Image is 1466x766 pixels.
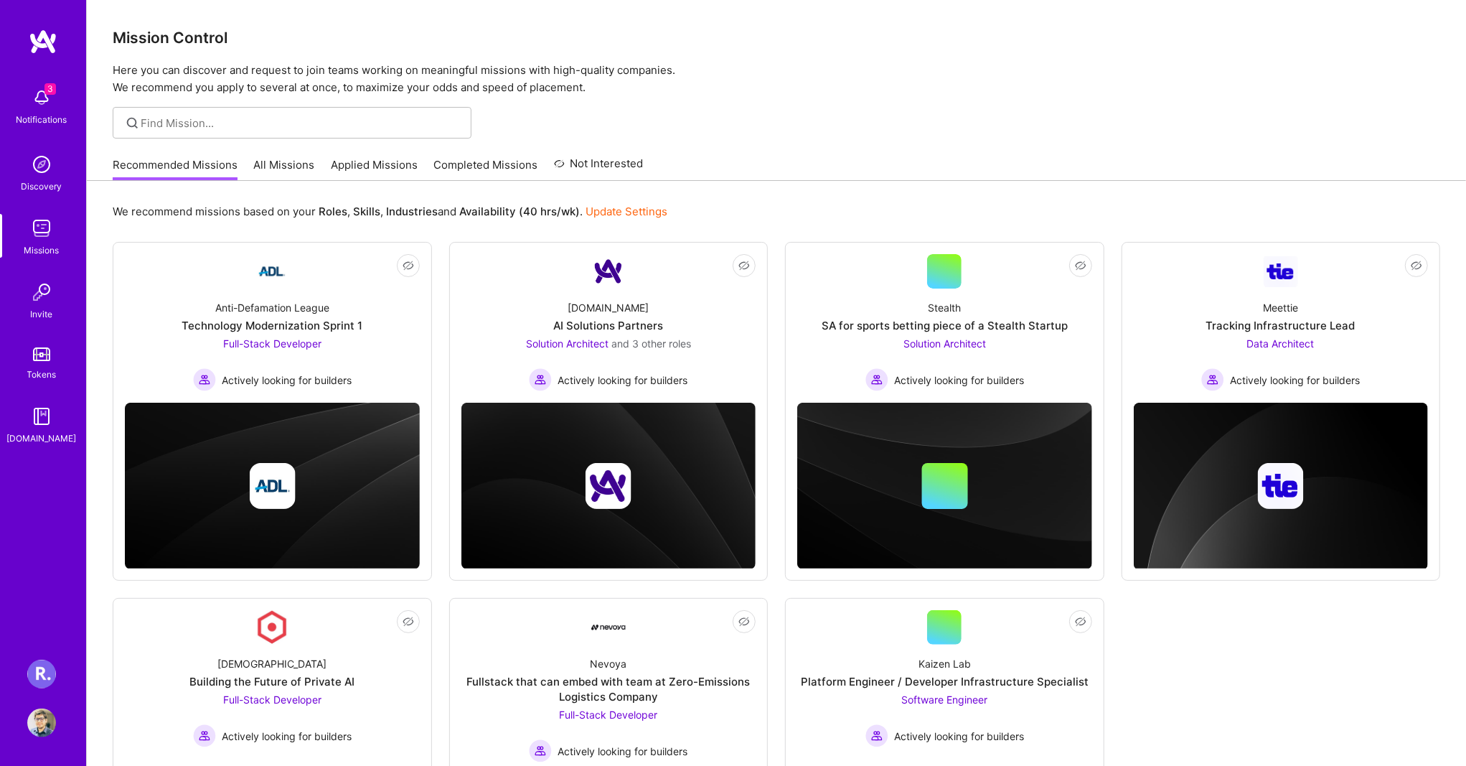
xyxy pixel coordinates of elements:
[1206,318,1355,333] div: Tracking Infrastructure Lead
[193,724,216,747] img: Actively looking for builders
[590,656,626,671] div: Nevoya
[24,660,60,688] a: Roger Healthcare: Team for Clinical Intake Platform
[1263,300,1298,315] div: Meettie
[797,403,1092,569] img: cover
[1264,256,1298,287] img: Company Logo
[894,729,1024,744] span: Actively looking for builders
[801,674,1089,689] div: Platform Engineer / Developer Infrastructure Specialist
[865,368,888,391] img: Actively looking for builders
[223,693,321,706] span: Full-Stack Developer
[1075,260,1086,271] i: icon EyeClosed
[113,204,667,219] p: We recommend missions based on your , , and .
[918,656,971,671] div: Kaizen Lab
[568,300,649,315] div: [DOMAIN_NAME]
[738,260,750,271] i: icon EyeClosed
[255,610,289,645] img: Company Logo
[189,674,354,689] div: Building the Future of Private AI
[529,368,552,391] img: Actively looking for builders
[526,337,609,350] span: Solution Architect
[113,62,1440,96] p: Here you can discover and request to join teams working on meaningful missions with high-quality ...
[903,337,986,350] span: Solution Architect
[29,29,57,55] img: logo
[1201,368,1224,391] img: Actively looking for builders
[403,260,414,271] i: icon EyeClosed
[461,254,756,391] a: Company Logo[DOMAIN_NAME]AI Solutions PartnersSolution Architect and 3 other rolesActively lookin...
[222,373,352,388] span: Actively looking for builders
[1134,403,1429,570] img: cover
[27,709,56,737] img: User Avatar
[24,243,60,258] div: Missions
[1258,463,1304,509] img: Company logo
[529,739,552,762] img: Actively looking for builders
[17,112,67,127] div: Notifications
[591,254,626,289] img: Company Logo
[27,150,56,179] img: discovery
[386,205,438,218] b: Industries
[31,307,53,322] div: Invite
[24,709,60,737] a: User Avatar
[901,693,987,706] span: Software Engineer
[33,347,50,361] img: tokens
[217,656,326,671] div: [DEMOGRAPHIC_DATA]
[591,610,626,645] img: Company Logo
[611,337,691,350] span: and 3 other roles
[459,205,580,218] b: Availability (40 hrs/wk)
[558,744,687,759] span: Actively looking for builders
[1230,373,1360,388] span: Actively looking for builders
[559,709,657,721] span: Full-Stack Developer
[461,403,756,569] img: cover
[215,300,329,315] div: Anti-Defamation League
[125,254,420,391] a: Company LogoAnti-Defamation LeagueTechnology Modernization Sprint 1Full-Stack Developer Actively ...
[249,463,295,509] img: Company logo
[222,729,352,744] span: Actively looking for builders
[22,179,62,194] div: Discovery
[7,431,77,446] div: [DOMAIN_NAME]
[1075,616,1086,627] i: icon EyeClosed
[554,155,644,181] a: Not Interested
[124,115,141,131] i: icon SearchGrey
[865,724,888,747] img: Actively looking for builders
[894,373,1024,388] span: Actively looking for builders
[1134,254,1429,391] a: Company LogoMeettieTracking Infrastructure LeadData Architect Actively looking for buildersActive...
[113,157,238,181] a: Recommended Missions
[44,83,56,95] span: 3
[353,205,380,218] b: Skills
[928,300,961,315] div: Stealth
[1411,260,1422,271] i: icon EyeClosed
[223,337,321,350] span: Full-Stack Developer
[822,318,1068,333] div: SA for sports betting piece of a Stealth Startup
[27,402,56,431] img: guide book
[27,278,56,307] img: Invite
[254,157,315,181] a: All Missions
[255,254,289,289] img: Company Logo
[27,83,56,112] img: bell
[27,660,56,688] img: Roger Healthcare: Team for Clinical Intake Platform
[738,616,750,627] i: icon EyeClosed
[319,205,347,218] b: Roles
[558,373,687,388] span: Actively looking for builders
[125,403,420,569] img: cover
[27,214,56,243] img: teamwork
[182,318,362,333] div: Technology Modernization Sprint 1
[553,318,663,333] div: AI Solutions Partners
[403,616,414,627] i: icon EyeClosed
[331,157,418,181] a: Applied Missions
[434,157,538,181] a: Completed Missions
[1247,337,1315,350] span: Data Architect
[27,367,57,382] div: Tokens
[193,368,216,391] img: Actively looking for builders
[461,674,756,704] div: Fullstack that can embed with team at Zero-Emissions Logistics Company
[113,29,1440,47] h3: Mission Control
[797,254,1092,391] a: StealthSA for sports betting piece of a Stealth StartupSolution Architect Actively looking for bu...
[586,463,631,509] img: Company logo
[141,116,461,131] input: Find Mission...
[586,205,667,218] a: Update Settings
